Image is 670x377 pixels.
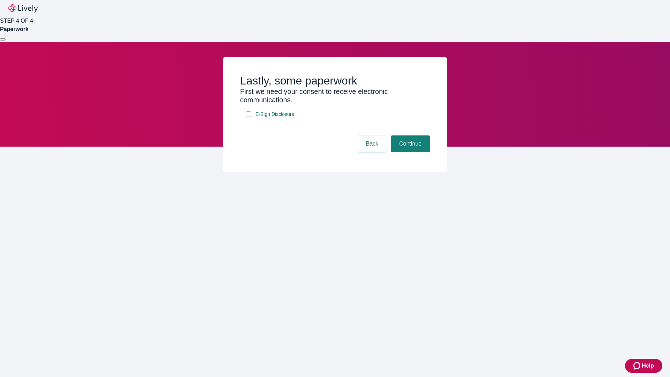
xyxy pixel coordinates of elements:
span: Help [642,362,654,370]
button: Zendesk support iconHelp [625,359,662,373]
h2: Lastly, some paperwork [240,74,430,87]
button: Back [357,135,387,152]
img: Lively [8,4,38,13]
h3: First we need your consent to receive electronic communications. [240,87,430,104]
svg: Zendesk support icon [633,362,642,370]
button: Continue [391,135,430,152]
a: e-sign disclosure document [254,110,296,119]
span: E-Sign Disclosure [255,111,294,118]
